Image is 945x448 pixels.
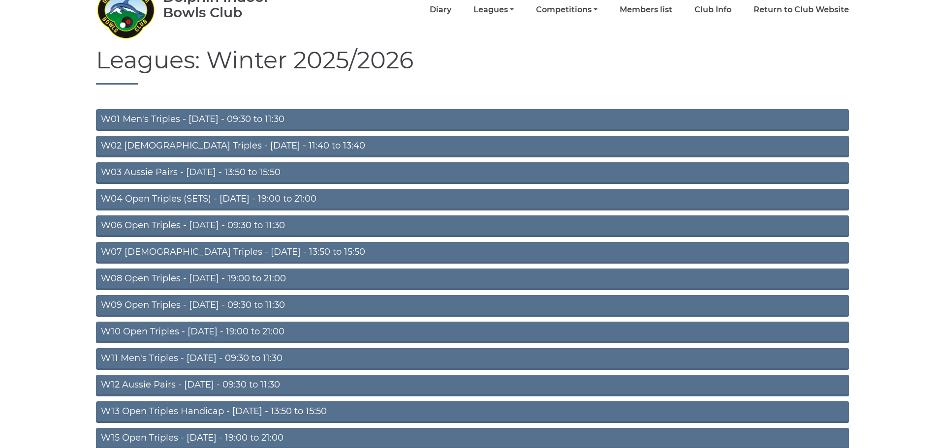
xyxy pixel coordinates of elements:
[96,215,849,237] a: W06 Open Triples - [DATE] - 09:30 to 11:30
[96,47,849,85] h1: Leagues: Winter 2025/2026
[754,4,849,15] a: Return to Club Website
[96,136,849,157] a: W02 [DEMOGRAPHIC_DATA] Triples - [DATE] - 11:40 to 13:40
[430,4,451,15] a: Diary
[536,4,598,15] a: Competitions
[96,295,849,317] a: W09 Open Triples - [DATE] - 09:30 to 11:30
[96,162,849,184] a: W03 Aussie Pairs - [DATE] - 13:50 to 15:50
[96,109,849,131] a: W01 Men's Triples - [DATE] - 09:30 to 11:30
[694,4,731,15] a: Club Info
[620,4,672,15] a: Members list
[96,269,849,290] a: W08 Open Triples - [DATE] - 19:00 to 21:00
[96,242,849,264] a: W07 [DEMOGRAPHIC_DATA] Triples - [DATE] - 13:50 to 15:50
[96,322,849,343] a: W10 Open Triples - [DATE] - 19:00 to 21:00
[96,375,849,396] a: W12 Aussie Pairs - [DATE] - 09:30 to 11:30
[96,348,849,370] a: W11 Men's Triples - [DATE] - 09:30 to 11:30
[96,401,849,423] a: W13 Open Triples Handicap - [DATE] - 13:50 to 15:50
[473,4,514,15] a: Leagues
[96,189,849,210] a: W04 Open Triples (SETS) - [DATE] - 19:00 to 21:00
